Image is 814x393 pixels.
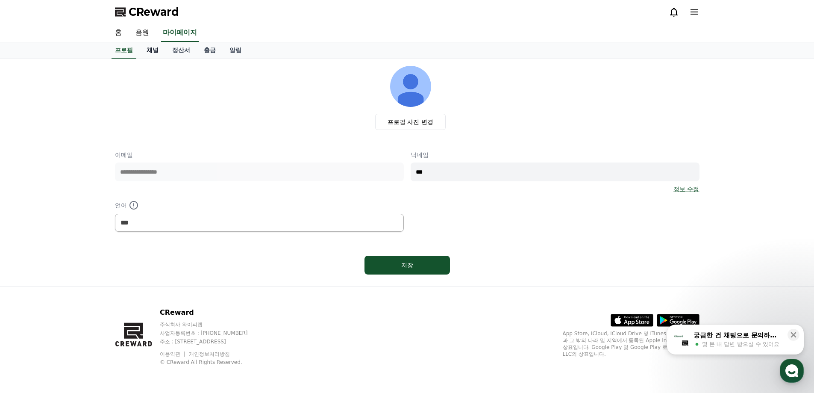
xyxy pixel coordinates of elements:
[189,351,230,357] a: 개인정보처리방침
[108,24,129,42] a: 홈
[160,359,264,366] p: © CReward All Rights Reserved.
[160,321,264,328] p: 주식회사 와이피랩
[382,261,433,269] div: 저장
[56,271,110,293] a: 대화
[78,284,88,291] span: 대화
[390,66,431,107] img: profile_image
[160,330,264,337] p: 사업자등록번호 : [PHONE_NUMBER]
[3,271,56,293] a: 홈
[375,114,446,130] label: 프로필 사진 변경
[129,5,179,19] span: CReward
[132,284,142,291] span: 설정
[673,185,699,193] a: 정보 수정
[563,330,699,358] p: App Store, iCloud, iCloud Drive 및 iTunes Store는 미국과 그 밖의 나라 및 지역에서 등록된 Apple Inc.의 서비스 상표입니다. Goo...
[364,256,450,275] button: 저장
[129,24,156,42] a: 음원
[115,200,404,210] p: 언어
[197,42,223,59] a: 출금
[112,42,136,59] a: 프로필
[165,42,197,59] a: 정산서
[110,271,164,293] a: 설정
[160,338,264,345] p: 주소 : [STREET_ADDRESS]
[140,42,165,59] a: 채널
[115,151,404,159] p: 이메일
[115,5,179,19] a: CReward
[161,24,199,42] a: 마이페이지
[160,307,264,318] p: CReward
[27,284,32,291] span: 홈
[411,151,699,159] p: 닉네임
[223,42,248,59] a: 알림
[160,351,187,357] a: 이용약관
